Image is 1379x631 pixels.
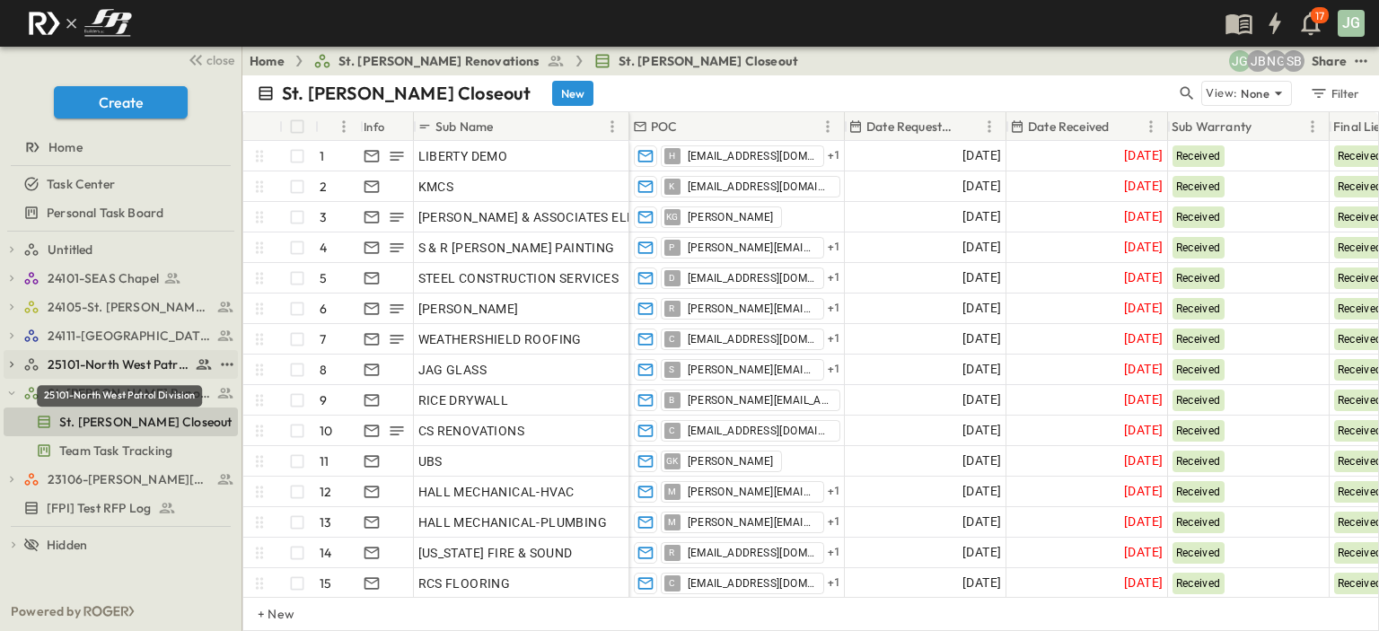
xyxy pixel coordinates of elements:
p: OPEN [594,390,625,405]
span: Untitled [48,241,92,259]
span: [PERSON_NAME][EMAIL_ADDRESS][DOMAIN_NAME] [688,515,816,530]
button: Sort [959,117,979,136]
span: + 1 [828,513,841,531]
div: 25101-North West Patrol Division [37,385,202,407]
span: [DATE] [1124,573,1163,593]
span: [PERSON_NAME] [688,210,774,224]
p: 10 [320,422,332,440]
button: Menu [979,116,1000,137]
span: [PERSON_NAME][EMAIL_ADDRESS][DOMAIN_NAME] [688,393,832,408]
div: St. [PERSON_NAME] Closeouttest [4,408,238,436]
span: [PERSON_NAME][EMAIL_ADDRESS][DOMAIN_NAME] [688,241,816,255]
p: 15 [320,574,331,592]
a: Team Task Tracking [4,438,234,463]
p: Date Received [1028,118,1109,136]
button: Sort [681,117,701,136]
p: OPEN [594,299,625,313]
span: St. [PERSON_NAME] Closeout [619,52,798,70]
span: [EMAIL_ADDRESS][DOMAIN_NAME] [688,149,816,163]
span: [DATE] [962,329,1001,349]
span: [DATE] [962,512,1001,532]
span: R [669,552,674,553]
p: OPEN [594,329,625,344]
span: [EMAIL_ADDRESS][DOMAIN_NAME] [688,271,816,285]
a: St. [PERSON_NAME] Closeout [593,52,798,70]
div: 24105-St. Matthew Kitchen Renotest [4,293,238,321]
span: [EMAIL_ADDRESS][DOMAIN_NAME] [688,332,816,346]
span: Received [1176,333,1221,346]
span: S [669,369,674,370]
p: 8 [320,361,327,379]
a: St. [PERSON_NAME] Closeout [4,409,234,434]
a: Home [250,52,285,70]
div: 24111-[GEOGRAPHIC_DATA]test [4,321,238,350]
span: Received [1176,241,1221,254]
p: St. [PERSON_NAME] Closeout [282,81,531,106]
span: Team Task Tracking [59,442,172,460]
span: [US_STATE] FIRE & SOUND [418,544,573,562]
span: [EMAIL_ADDRESS][DOMAIN_NAME] [688,180,832,194]
span: [DATE] [1124,298,1163,319]
span: RCS FLOORING [418,574,511,592]
a: Personal Task Board [4,200,234,225]
button: test [216,354,238,375]
span: [DATE] [1124,512,1163,532]
span: Received [1176,425,1221,437]
button: JG [1336,8,1366,39]
span: [DATE] [962,237,1001,258]
span: [DATE] [1124,267,1163,288]
span: Received [1176,211,1221,223]
span: + 1 [828,574,841,592]
span: + 1 [828,361,841,379]
div: Info [364,101,385,152]
span: HALL MECHANICAL-HVAC [418,483,575,501]
span: [DATE] [1124,451,1163,471]
button: New [552,81,593,106]
div: St. Vincent De Paul Renovationstest [4,379,238,408]
span: Hidden [47,536,87,554]
button: Menu [333,116,355,137]
span: Received [1176,394,1221,407]
span: [DATE] [1124,542,1163,563]
button: Create [54,86,188,118]
p: 5 [320,269,327,287]
p: 1 [320,147,324,165]
span: UBS [418,452,443,470]
span: D [669,277,675,278]
span: [PERSON_NAME][EMAIL_ADDRESS][DOMAIN_NAME] [688,485,816,499]
span: 24105-St. Matthew Kitchen Reno [48,298,212,316]
button: Filter [1303,81,1365,106]
a: 24105-St. Matthew Kitchen Reno [23,294,234,320]
span: [PERSON_NAME] & ASSOCIATES ELECTRIC [418,208,672,226]
span: Received [1176,364,1221,376]
span: + 1 [828,269,841,287]
span: C [669,430,675,431]
img: c8d7d1ed905e502e8f77bf7063faec64e13b34fdb1f2bdd94b0e311fc34f8000.png [22,4,138,42]
div: Sterling Barnett (sterling@fpibuilders.com) [1283,50,1304,72]
span: + 1 [828,544,841,562]
div: Share [1312,52,1347,70]
p: OPEN [594,177,625,191]
p: 14 [320,544,331,562]
p: OPEN [594,146,625,161]
span: M [668,491,676,492]
span: Personal Task Board [47,204,163,222]
span: [PERSON_NAME] [688,454,774,469]
span: [DATE] [1124,420,1163,441]
p: Sub Name [435,118,493,136]
div: Nathanael Gonzales (ngonzales@fpibuilders.com) [1265,50,1287,72]
span: [DATE] [1124,145,1163,166]
p: 6 [320,300,327,318]
p: OPEN [594,360,625,374]
span: 24111-[GEOGRAPHIC_DATA] [48,327,212,345]
span: [DATE] [962,359,1001,380]
p: OPEN [594,574,625,588]
p: 7 [320,330,326,348]
p: POC [651,118,678,136]
p: 11 [320,452,329,470]
span: [DATE] [1124,206,1163,227]
span: Received [1176,272,1221,285]
span: + 1 [828,239,841,257]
